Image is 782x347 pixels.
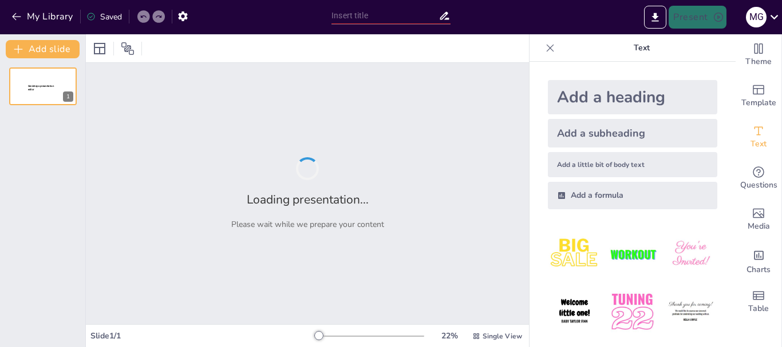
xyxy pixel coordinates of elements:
[606,285,659,338] img: 5.jpeg
[548,119,717,147] div: Add a subheading
[548,285,601,338] img: 4.jpeg
[9,67,77,105] div: 1
[736,75,781,117] div: Add ready made slides
[664,228,717,281] img: 3.jpeg
[231,219,384,230] p: Please wait while we prepare your content
[736,281,781,322] div: Add a table
[63,91,73,102] div: 1
[28,85,54,91] span: Sendsteps presentation editor
[483,332,522,341] span: Single View
[6,40,80,58] button: Add slide
[746,6,767,29] button: M G
[748,302,769,315] span: Table
[745,55,772,68] span: Theme
[644,6,666,29] button: Export to PowerPoint
[121,42,135,55] span: Position
[247,192,369,208] h2: Loading presentation...
[748,220,770,233] span: Media
[548,80,717,114] div: Add a heading
[747,264,771,276] span: Charts
[86,11,122,22] div: Saved
[559,34,724,62] p: Text
[736,34,781,75] div: Change the overall theme
[736,117,781,158] div: Add text boxes
[331,7,439,24] input: Insert title
[9,7,78,26] button: My Library
[746,7,767,27] div: M G
[741,97,776,109] span: Template
[736,240,781,281] div: Add charts and graphs
[669,6,726,29] button: Present
[736,199,781,240] div: Add images, graphics, shapes or video
[90,330,314,341] div: Slide 1 / 1
[548,182,717,209] div: Add a formula
[548,152,717,177] div: Add a little bit of body text
[664,285,717,338] img: 6.jpeg
[606,228,659,281] img: 2.jpeg
[751,138,767,150] span: Text
[548,228,601,281] img: 1.jpeg
[90,39,109,58] div: Layout
[740,179,777,192] span: Questions
[736,158,781,199] div: Get real-time input from your audience
[436,330,463,341] div: 22 %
